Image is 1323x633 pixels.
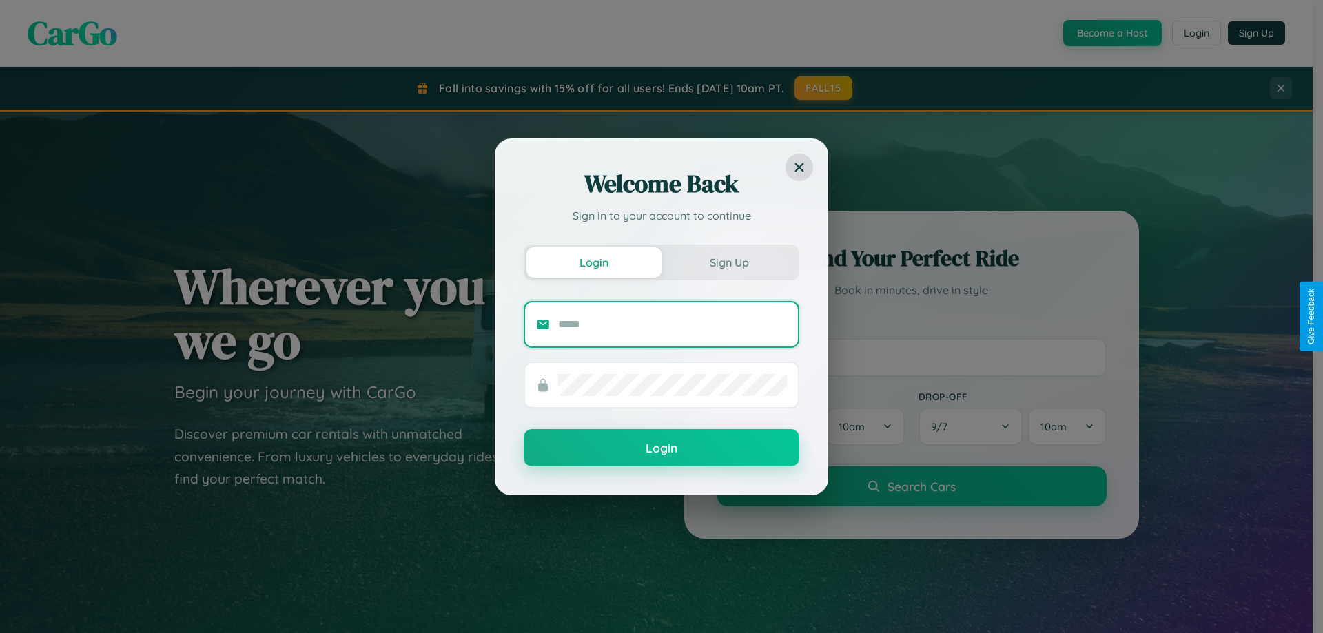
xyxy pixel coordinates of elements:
[524,429,799,466] button: Login
[524,167,799,200] h2: Welcome Back
[526,247,661,278] button: Login
[1306,289,1316,344] div: Give Feedback
[661,247,797,278] button: Sign Up
[524,207,799,224] p: Sign in to your account to continue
